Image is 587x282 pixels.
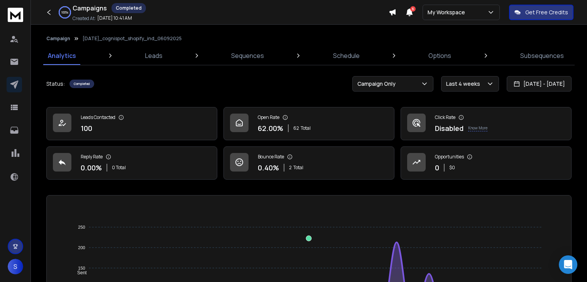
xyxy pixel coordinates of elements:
span: Total [293,165,303,171]
p: My Workspace [428,8,468,16]
div: Open Intercom Messenger [559,255,577,274]
p: Click Rate [435,114,455,121]
p: [DATE]_cognispot_shopify_ind_06092025 [83,36,182,42]
button: Get Free Credits [509,5,573,20]
p: Campaign Only [357,80,399,88]
p: [DATE] 10:41 AM [97,15,132,21]
a: Leads [140,46,167,65]
a: Subsequences [516,46,568,65]
p: Know More [468,125,487,131]
p: 0 Total [112,165,126,171]
a: Analytics [43,46,81,65]
a: Schedule [328,46,364,65]
div: Completed [69,80,94,88]
p: Reply Rate [81,154,103,160]
p: Sequences [231,51,264,60]
p: Disabled [435,123,464,134]
a: Sequences [227,46,269,65]
p: Subsequences [520,51,564,60]
p: Options [428,51,451,60]
span: 6 [410,6,416,12]
p: Leads [145,51,162,60]
button: [DATE] - [DATE] [507,76,572,92]
tspan: 200 [78,245,85,250]
p: Open Rate [258,114,279,121]
p: Created At: [73,15,96,22]
div: Completed [112,3,146,13]
p: Analytics [48,51,76,60]
a: Reply Rate0.00%0 Total [46,146,217,180]
a: Leads Contacted100 [46,107,217,140]
button: Campaign [46,36,70,42]
span: 2 [289,165,292,171]
p: 62.00 % [258,123,283,134]
p: Bounce Rate [258,154,284,160]
button: S [8,259,23,274]
h1: Campaigns [73,3,107,13]
span: Sent [71,270,87,275]
p: $ 0 [449,165,455,171]
p: 0.40 % [258,162,279,173]
tspan: 150 [78,266,85,270]
p: 0 [435,162,439,173]
a: Open Rate62.00%62Total [223,107,394,140]
p: Get Free Credits [525,8,568,16]
p: Schedule [333,51,360,60]
tspan: 250 [78,225,85,229]
span: 62 [293,125,299,131]
a: Options [424,46,456,65]
p: 100 % [61,10,68,15]
p: Leads Contacted [81,114,115,121]
a: Click RateDisabledKnow More [401,107,572,140]
a: Bounce Rate0.40%2Total [223,146,394,180]
p: Opportunities [435,154,464,160]
p: 0.00 % [81,162,102,173]
img: logo [8,8,23,22]
p: Last 4 weeks [446,80,483,88]
a: Opportunities0$0 [401,146,572,180]
p: 100 [81,123,92,134]
p: Status: [46,80,65,88]
span: Total [301,125,311,131]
